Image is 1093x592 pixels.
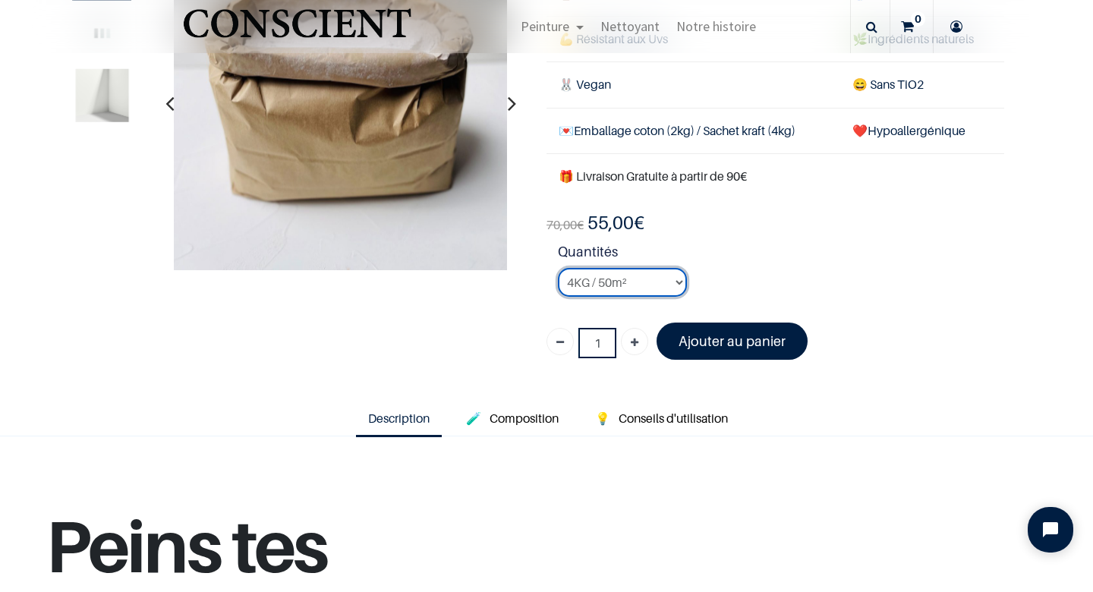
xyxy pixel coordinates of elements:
span: 😄 S [852,77,877,92]
span: 💡 [595,411,610,426]
a: Supprimer [546,328,574,355]
span: 💌 [559,123,574,138]
span: Composition [490,411,559,426]
a: Ajouter au panier [657,323,808,360]
b: € [587,212,644,234]
span: 🧪 [466,411,481,426]
span: Nettoyant [600,17,660,35]
span: Notre histoire [676,17,756,35]
span: Peinture [521,17,569,35]
strong: Quantités [558,241,1004,268]
img: Product image [76,68,129,121]
iframe: Tidio Chat [1015,494,1086,565]
span: € [546,217,584,233]
td: ❤️Hypoallergénique [840,108,1004,153]
font: 🎁 Livraison Gratuite à partir de 90€ [559,168,747,184]
span: 70,00 [546,217,577,232]
td: ans TiO2 [840,62,1004,108]
font: Ajouter au panier [679,333,786,349]
span: 🐰 Vegan [559,77,611,92]
span: 55,00 [587,212,634,234]
img: Product image [76,6,129,59]
span: Description [368,411,430,426]
a: Ajouter [621,328,648,355]
td: Emballage coton (2kg) / Sachet kraft (4kg) [546,108,840,153]
sup: 0 [911,11,925,27]
span: Conseils d'utilisation [619,411,728,426]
